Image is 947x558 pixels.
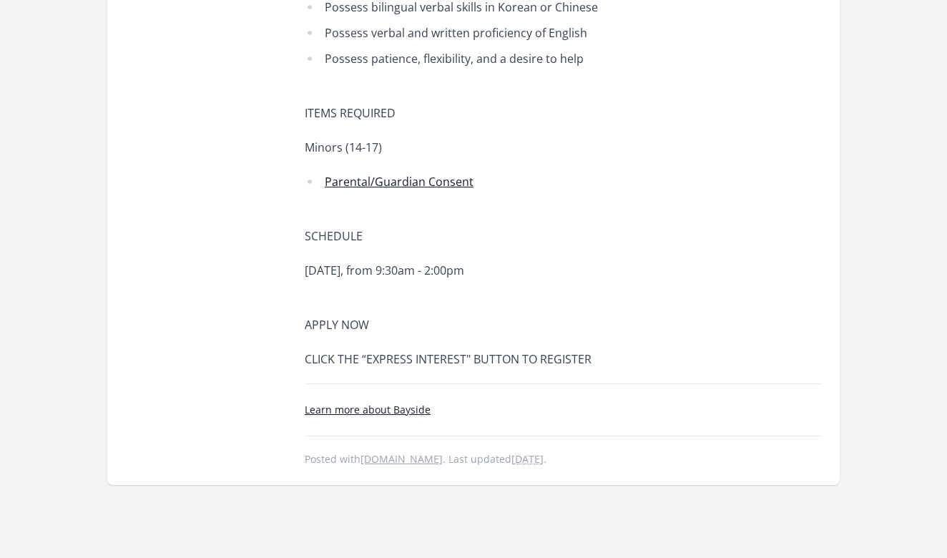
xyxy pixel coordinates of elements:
a: Learn more about Bayside [305,403,431,416]
a: Parental/Guardian Consent [325,174,473,190]
a: [DOMAIN_NAME] [360,452,443,466]
p: Posted with . Last updated . [305,454,823,465]
p: SCHEDULE [305,206,723,246]
p: CLICK THE “EXPRESS INTEREST" BUTTON TO REGISTER [305,349,723,369]
li: Possess patience, flexibility, and a desire to help [305,49,723,69]
p: Minors (14-17) [305,137,723,157]
p: ITEMS REQUIRED [305,83,723,123]
p: [DATE], from 9:30am - 2:00pm [305,260,723,280]
abbr: Sat, Jul 19, 2025 10:32 PM [511,452,544,466]
li: Possess verbal and written proficiency of English [305,23,723,43]
p: APPLY NOW [305,295,723,335]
